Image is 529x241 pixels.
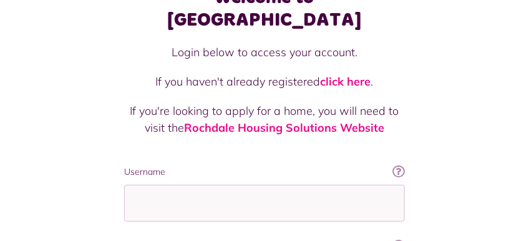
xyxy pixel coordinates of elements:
p: If you're looking to apply for a home, you will need to visit the [124,102,405,136]
p: Login below to access your account. [124,44,405,61]
a: Rochdale Housing Solutions Website [184,120,384,135]
p: If you haven't already registered . [124,73,405,90]
a: click here [321,74,371,89]
label: Username [124,165,405,179]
